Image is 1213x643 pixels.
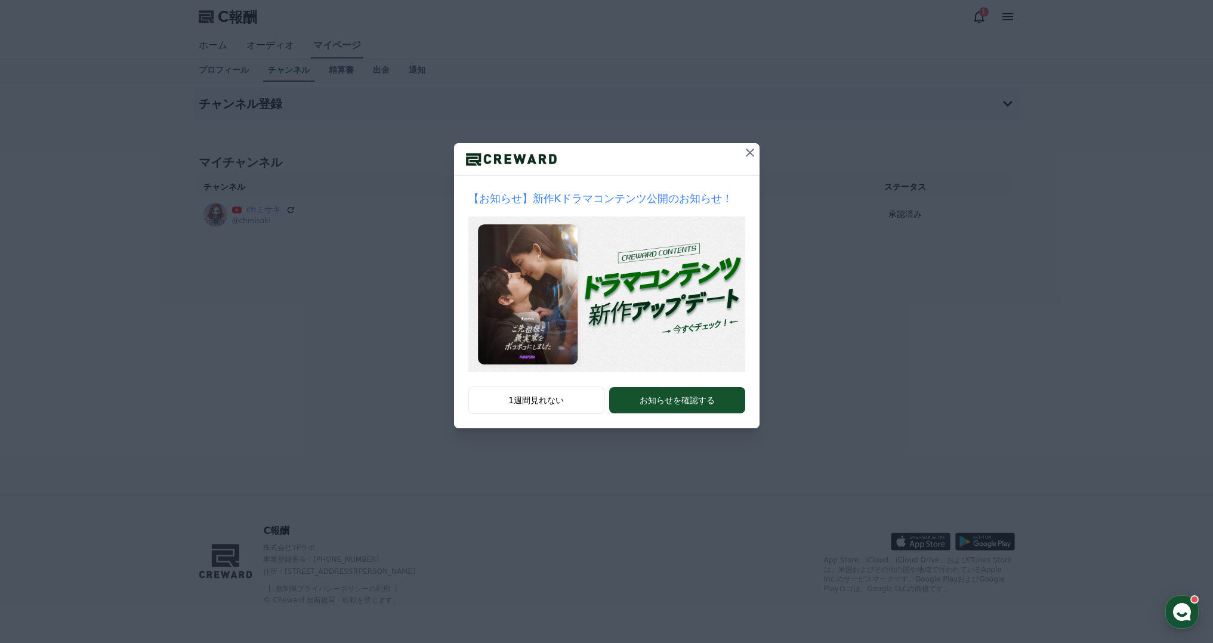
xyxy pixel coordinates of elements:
button: お知らせを確認する [609,387,745,413]
img: ポップアップサムネイル [468,217,745,372]
button: 1週間見れない [468,387,605,414]
font: お知らせを確認する [640,395,715,405]
img: ロゴ [454,150,569,168]
font: 【お知らせ】新作Kドラマコンテンツ公開のお知らせ！ [468,192,733,205]
a: 【お知らせ】新作Kドラマコンテンツ公開のお知らせ！ [468,190,745,372]
font: 1週間見れない [508,395,564,405]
